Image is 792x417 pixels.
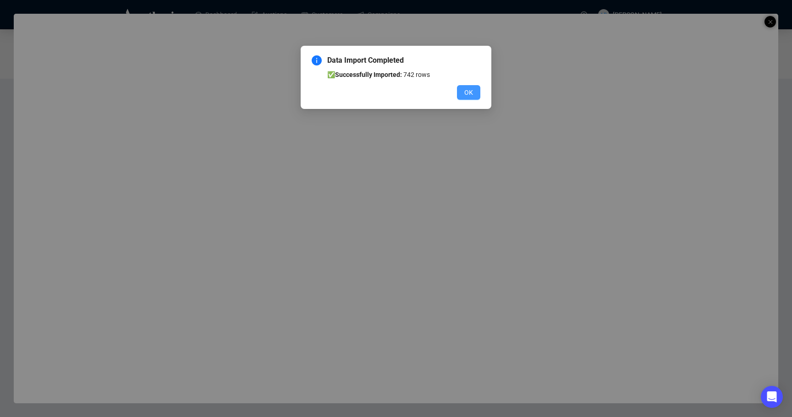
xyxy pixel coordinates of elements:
b: Successfully Imported: [335,71,402,78]
li: ✅ 742 rows [327,70,480,80]
span: info-circle [312,55,322,65]
span: OK [464,87,473,97]
button: OK [457,85,480,100]
div: Open Intercom Messenger [761,386,783,408]
span: Data Import Completed [327,55,480,66]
